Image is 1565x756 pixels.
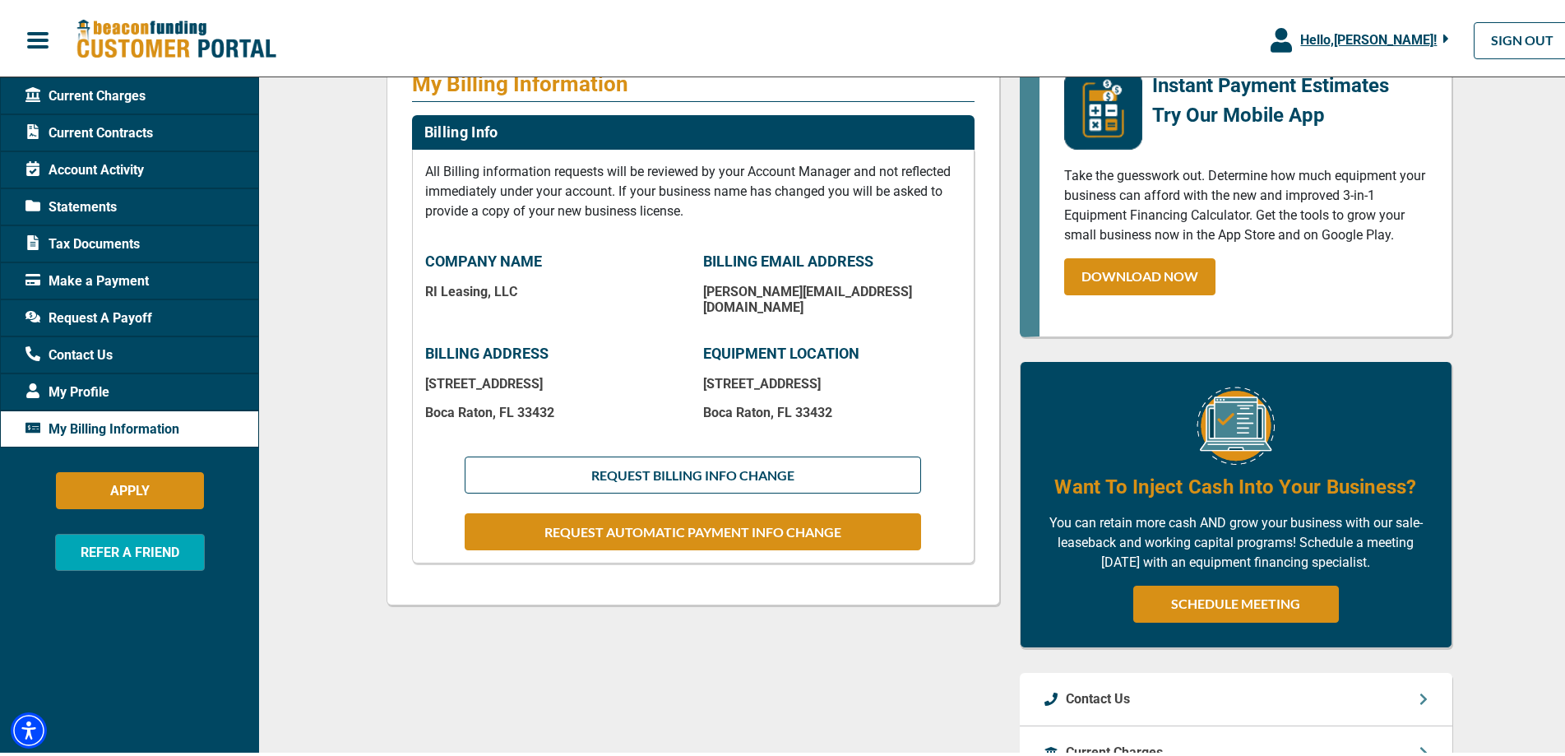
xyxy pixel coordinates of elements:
span: My Billing Information [25,416,179,436]
h2: Billing Info [424,120,498,138]
h4: Want To Inject Cash Into Your Business? [1054,470,1416,498]
p: My Billing Information [412,67,975,94]
span: Tax Documents [25,231,140,251]
p: [STREET_ADDRESS] [425,373,683,388]
img: Equipment Financing Online Image [1197,383,1275,461]
p: Boca Raton , FL 33432 [425,401,683,417]
span: Current Charges [25,83,146,103]
span: Make a Payment [25,268,149,288]
button: APPLY [56,469,204,506]
p: BILLING ADDRESS [425,341,683,359]
span: Statements [25,194,117,214]
a: DOWNLOAD NOW [1064,255,1215,292]
p: Instant Payment Estimates [1152,67,1389,97]
p: COMPANY NAME [425,249,683,267]
span: Hello, [PERSON_NAME] ! [1300,29,1437,44]
span: My Profile [25,379,109,399]
p: All Billing information requests will be reviewed by your Account Manager and not reflected immed... [425,159,961,218]
p: RI Leasing, LLC [425,281,683,296]
div: Accessibility Menu [11,709,47,745]
span: Account Activity [25,157,144,177]
p: [STREET_ADDRESS] [703,373,961,388]
p: [PERSON_NAME][EMAIL_ADDRESS][DOMAIN_NAME] [703,281,961,312]
button: REQUEST AUTOMATIC PAYMENT INFO CHANGE [465,510,920,547]
a: SCHEDULE MEETING [1133,582,1339,619]
img: Beacon Funding Customer Portal Logo [76,16,276,58]
p: Take the guesswork out. Determine how much equipment your business can afford with the new and im... [1064,163,1427,242]
span: Current Contracts [25,120,153,140]
p: Contact Us [1066,686,1130,706]
img: mobile-app-logo.png [1064,67,1142,146]
p: You can retain more cash AND grow your business with our sale-leaseback and working capital progr... [1045,510,1427,569]
span: Request A Payoff [25,305,152,325]
p: BILLING EMAIL ADDRESS [703,249,961,267]
p: EQUIPMENT LOCATION [703,341,961,359]
p: Boca Raton , FL 33432 [703,401,961,417]
p: Try Our Mobile App [1152,97,1389,127]
button: REQUEST BILLING INFO CHANGE [465,453,920,490]
button: REFER A FRIEND [55,531,205,568]
span: Contact Us [25,342,113,362]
